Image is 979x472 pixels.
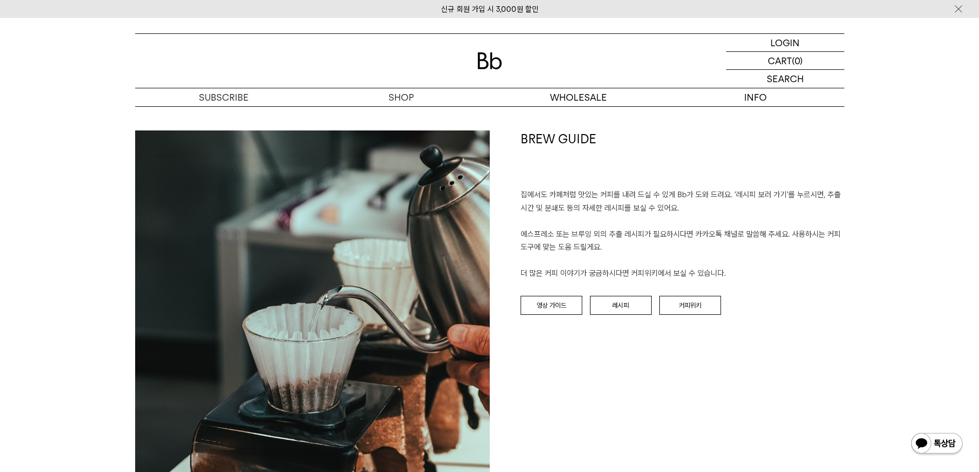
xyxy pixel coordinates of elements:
p: LOGIN [770,34,800,51]
img: 카카오톡 채널 1:1 채팅 버튼 [910,432,964,457]
img: 로고 [477,52,502,69]
a: 영상 가이드 [521,296,582,315]
p: (0) [792,52,803,69]
p: 집에서도 카페처럼 맛있는 커피를 내려 드실 ﻿수 있게 Bb가 도와 드려요. '레시피 보러 가기'를 누르시면, 추출 시간 및 분쇄도 등의 자세한 레시피를 보실 수 있어요. 에스... [521,188,844,280]
a: LOGIN [726,34,844,52]
a: 레시피 [590,296,652,315]
a: 커피위키 [659,296,721,315]
a: SHOP [312,88,490,106]
p: SEARCH [767,70,804,88]
p: CART [768,52,792,69]
a: SUBSCRIBE [135,88,312,106]
a: CART (0) [726,52,844,70]
p: INFO [667,88,844,106]
h1: BREW GUIDE [521,130,844,189]
a: 신규 회원 가입 시 3,000원 할인 [441,5,539,14]
p: WHOLESALE [490,88,667,106]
